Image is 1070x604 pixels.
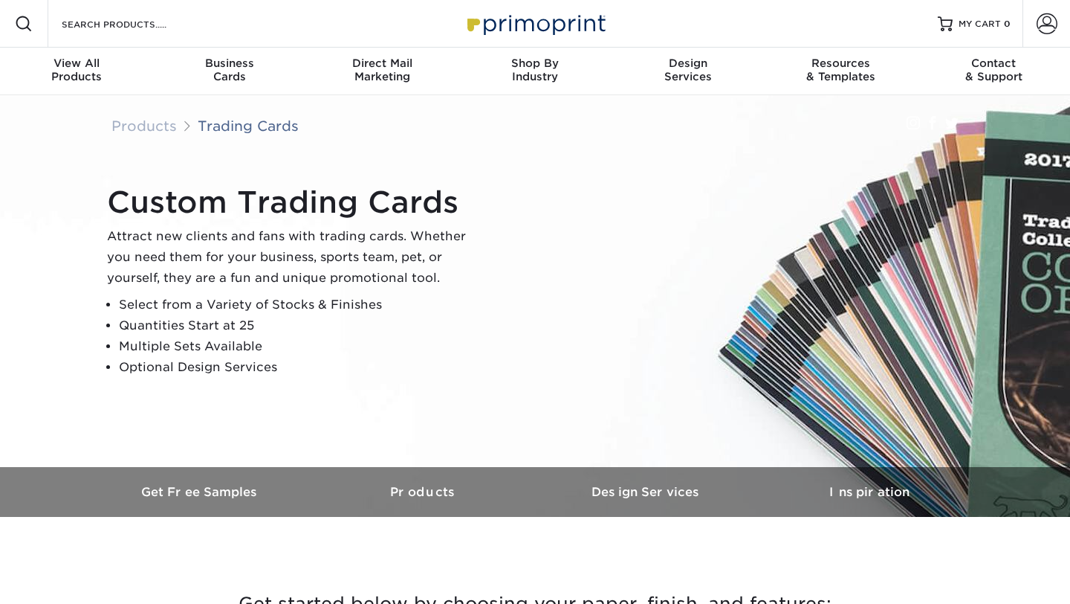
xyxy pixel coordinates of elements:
div: & Support [917,57,1070,83]
a: Get Free Samples [89,467,312,517]
a: BusinessCards [153,48,306,95]
a: Resources& Templates [765,48,918,95]
li: Select from a Variety of Stocks & Finishes [119,295,479,315]
h3: Get Free Samples [89,485,312,499]
span: MY CART [959,18,1001,30]
span: Business [153,57,306,70]
span: Direct Mail [305,57,458,70]
a: Products [111,118,177,134]
h3: Inspiration [758,485,981,499]
h3: Products [312,485,535,499]
li: Multiple Sets Available [119,336,479,357]
span: 0 [1004,19,1011,29]
span: Shop By [458,57,612,70]
a: Trading Cards [198,118,299,134]
a: Shop ByIndustry [458,48,612,95]
div: Cards [153,57,306,83]
div: Services [612,57,765,83]
span: Design [612,57,765,70]
span: Contact [917,57,1070,70]
p: Attract new clients and fans with trading cards. Whether you need them for your business, sports ... [107,226,479,289]
a: DesignServices [612,48,765,95]
h1: Custom Trading Cards [107,184,479,220]
a: Direct MailMarketing [305,48,458,95]
h3: Design Services [535,485,758,499]
span: Resources [765,57,918,70]
li: Optional Design Services [119,357,479,378]
div: & Templates [765,57,918,83]
a: Design Services [535,467,758,517]
a: Inspiration [758,467,981,517]
img: Primoprint [461,7,609,39]
div: Industry [458,57,612,83]
input: SEARCH PRODUCTS..... [60,15,205,33]
a: Products [312,467,535,517]
div: Marketing [305,57,458,83]
li: Quantities Start at 25 [119,315,479,336]
a: Contact& Support [917,48,1070,95]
